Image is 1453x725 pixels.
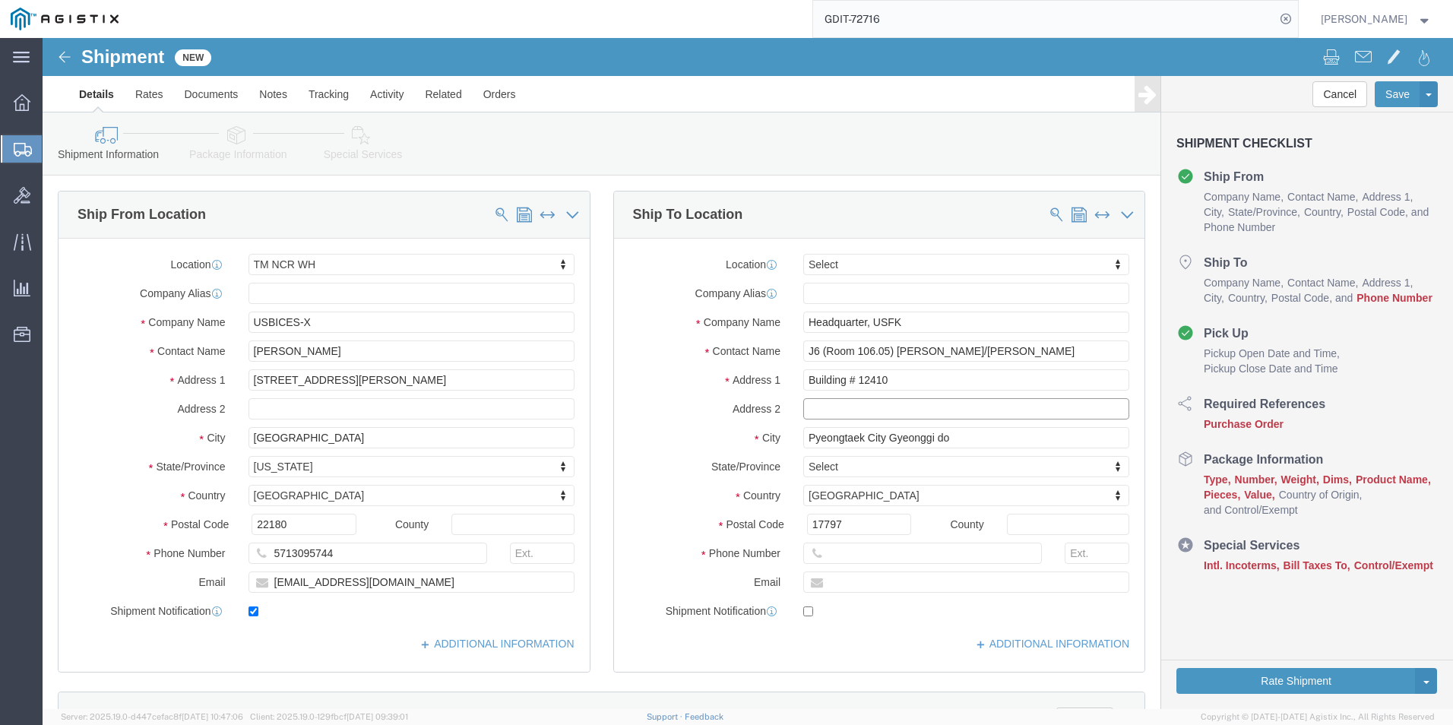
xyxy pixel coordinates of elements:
[647,712,685,721] a: Support
[182,712,243,721] span: [DATE] 10:47:06
[685,712,723,721] a: Feedback
[61,712,243,721] span: Server: 2025.19.0-d447cefac8f
[1201,711,1435,723] span: Copyright © [DATE]-[DATE] Agistix Inc., All Rights Reserved
[1320,10,1432,28] button: [PERSON_NAME]
[11,8,119,30] img: logo
[347,712,408,721] span: [DATE] 09:39:01
[43,38,1453,709] iframe: FS Legacy Container
[1321,11,1407,27] span: Feras Saleh
[250,712,408,721] span: Client: 2025.19.0-129fbcf
[813,1,1275,37] input: Search for shipment number, reference number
